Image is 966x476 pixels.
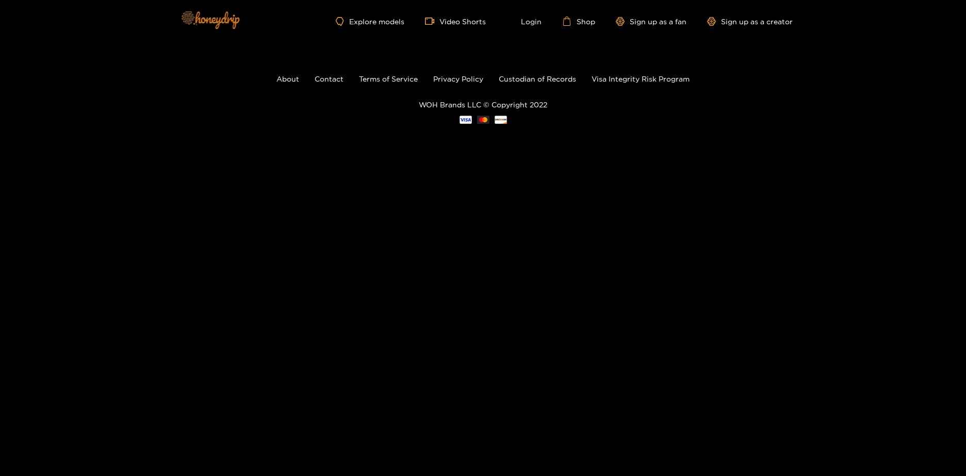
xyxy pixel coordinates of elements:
a: Sign up as a fan [616,17,686,26]
a: Custodian of Records [499,75,576,83]
a: Visa Integrity Risk Program [592,75,690,83]
a: Explore models [336,17,404,26]
a: Contact [315,75,343,83]
a: About [276,75,299,83]
span: video-camera [425,17,439,26]
a: Shop [562,17,595,26]
a: Privacy Policy [433,75,483,83]
a: Sign up as a creator [707,17,793,26]
a: Terms of Service [359,75,418,83]
a: Login [506,17,542,26]
a: Video Shorts [425,17,486,26]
